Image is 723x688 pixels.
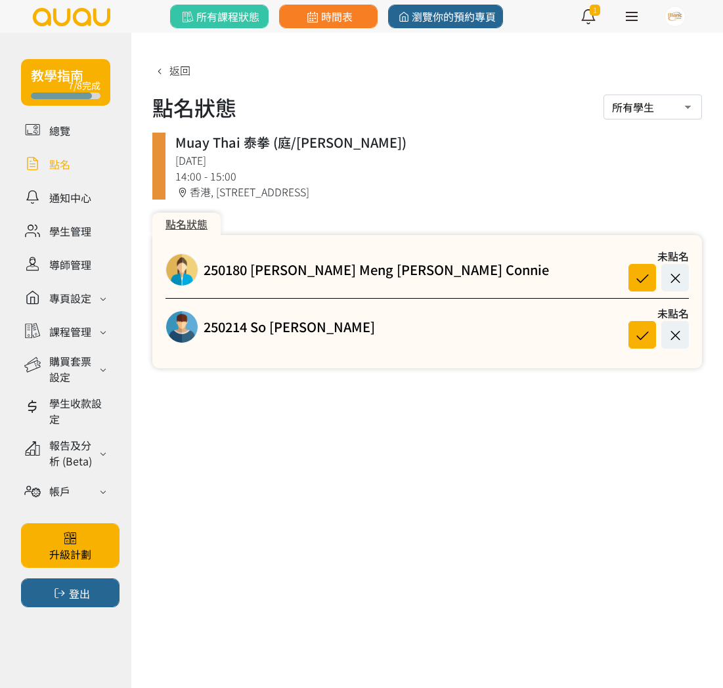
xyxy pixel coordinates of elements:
div: 香港, [STREET_ADDRESS] [175,184,692,200]
div: 購買套票設定 [49,353,96,385]
div: [DATE] [175,152,692,168]
div: 未點名 [617,248,689,264]
button: 登出 [21,578,120,607]
div: 報告及分析 (Beta) [49,437,96,469]
div: 課程管理 [49,324,91,339]
a: 返回 [152,62,190,78]
a: 瀏覽你的預約專頁 [388,5,503,28]
span: 返回 [169,62,190,78]
span: 所有課程狀態 [179,9,259,24]
img: logo.svg [32,8,112,26]
a: 250180 [PERSON_NAME] Meng [PERSON_NAME] Connie [204,260,549,280]
div: 未點名 [617,305,689,321]
span: 1 [590,5,600,16]
a: 升級計劃 [21,523,120,568]
h1: 點名狀態 [152,91,236,123]
div: 14:00 - 15:00 [175,168,692,184]
div: Muay Thai 泰拳 (庭/[PERSON_NAME]) [175,133,692,152]
span: 時間表 [304,9,352,24]
div: 帳戶 [49,483,70,499]
div: 點名狀態 [152,213,221,235]
span: 瀏覽你的預約專頁 [395,9,496,24]
div: 專頁設定 [49,290,91,306]
a: 所有課程狀態 [170,5,269,28]
a: 250214 So [PERSON_NAME] [204,317,375,337]
a: 時間表 [279,5,378,28]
